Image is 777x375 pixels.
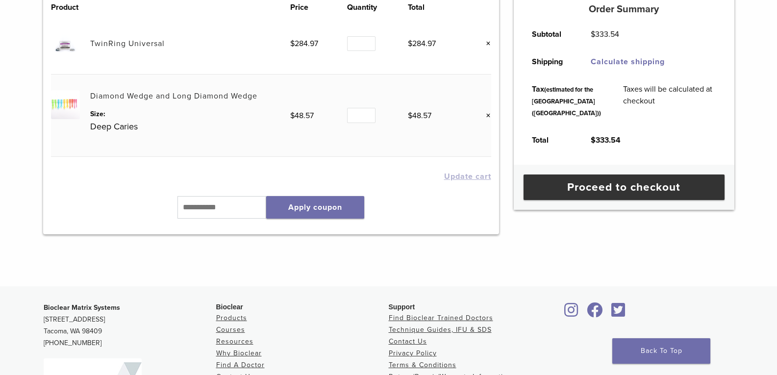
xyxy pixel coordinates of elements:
th: Quantity [347,1,408,13]
bdi: 333.54 [591,135,621,145]
th: Price [290,1,347,13]
th: Tax [521,75,612,126]
a: Resources [216,337,253,346]
a: Proceed to checkout [524,175,725,200]
th: Product [51,1,90,13]
bdi: 333.54 [591,29,619,39]
bdi: 48.57 [290,111,314,121]
span: $ [290,111,295,121]
span: $ [290,39,295,49]
span: $ [591,29,595,39]
a: Find A Doctor [216,361,265,369]
a: Courses [216,325,245,334]
a: TwinRing Universal [90,39,165,49]
bdi: 284.97 [290,39,318,49]
a: Find Bioclear Trained Doctors [389,314,493,322]
a: Why Bioclear [216,349,262,357]
a: Bioclear [561,308,582,318]
bdi: 48.57 [408,111,431,121]
a: Diamond Wedge and Long Diamond Wedge [90,91,257,101]
p: Deep Caries [90,119,290,134]
th: Subtotal [521,21,580,48]
td: Taxes will be calculated at checkout [612,75,727,126]
button: Update cart [444,173,491,180]
a: Bioclear [584,308,606,318]
span: $ [591,135,596,145]
strong: Bioclear Matrix Systems [44,303,120,312]
bdi: 284.97 [408,39,436,49]
a: Back To Top [612,338,710,364]
h5: Order Summary [514,3,734,15]
a: Contact Us [389,337,427,346]
a: Privacy Policy [389,349,437,357]
p: [STREET_ADDRESS] Tacoma, WA 98409 [PHONE_NUMBER] [44,302,216,349]
a: Technique Guides, IFU & SDS [389,325,492,334]
a: Terms & Conditions [389,361,456,369]
span: Support [389,303,415,311]
img: TwinRing Universal [51,29,80,58]
th: Total [521,126,580,154]
span: $ [408,39,412,49]
th: Total [408,1,465,13]
a: Products [216,314,247,322]
a: Calculate shipping [591,57,665,67]
a: Bioclear [608,308,629,318]
span: Bioclear [216,303,243,311]
small: (estimated for the [GEOGRAPHIC_DATA] ([GEOGRAPHIC_DATA])) [532,86,601,117]
img: Diamond Wedge and Long Diamond Wedge [51,90,80,119]
span: $ [408,111,412,121]
a: Remove this item [478,109,491,122]
th: Shipping [521,48,580,75]
dt: Size: [90,109,290,119]
a: Remove this item [478,37,491,50]
button: Apply coupon [266,196,364,219]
